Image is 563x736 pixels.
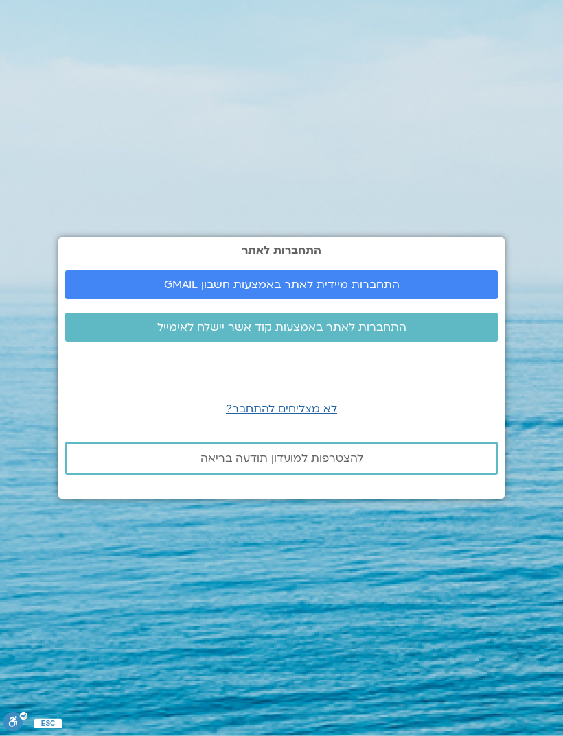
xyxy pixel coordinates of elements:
h2: התחברות לאתר [65,244,498,257]
span: התחברות מיידית לאתר באמצעות חשבון GMAIL [164,278,400,291]
span: להצטרפות למועדון תודעה בריאה [200,452,363,464]
a: לא מצליחים להתחבר? [226,401,337,416]
a: להצטרפות למועדון תודעה בריאה [65,442,498,475]
a: התחברות לאתר באמצעות קוד אשר יישלח לאימייל [65,313,498,342]
span: התחברות לאתר באמצעות קוד אשר יישלח לאימייל [157,321,406,333]
a: התחברות מיידית לאתר באמצעות חשבון GMAIL [65,270,498,299]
